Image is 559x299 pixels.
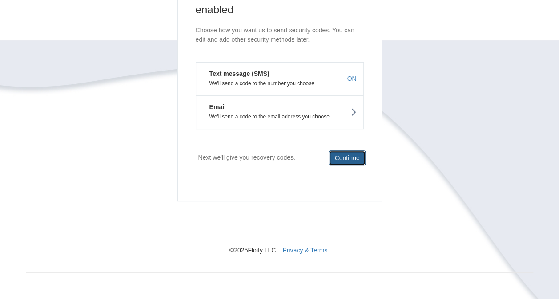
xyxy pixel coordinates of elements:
em: Email [203,102,226,111]
button: Text message (SMS)We'll send a code to the number you chooseON [196,62,364,95]
p: Next we'll give you recovery codes. [198,150,295,165]
button: EmailWe'll send a code to the email address you choose [196,95,364,129]
em: Text message (SMS) [203,69,269,78]
a: Privacy & Terms [282,247,327,254]
p: We'll send a code to the number you choose [203,80,357,87]
nav: © 2025 Floify LLC [26,201,533,255]
button: Continue [329,150,365,165]
span: ON [347,74,357,83]
p: We'll send a code to the email address you choose [203,114,357,120]
p: Choose how you want us to send security codes. You can edit and add other security methods later. [196,26,364,44]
